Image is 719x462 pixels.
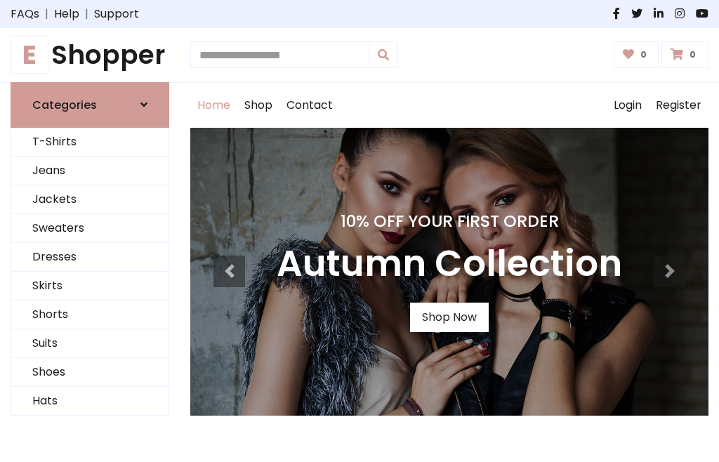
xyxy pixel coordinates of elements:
a: 0 [614,41,659,68]
a: Support [94,6,139,22]
a: Categories [11,82,169,128]
h4: 10% Off Your First Order [277,211,622,231]
a: Register [649,83,708,128]
a: Home [190,83,237,128]
a: Dresses [11,243,169,272]
a: Contact [279,83,340,128]
a: Jeans [11,157,169,185]
a: Shoes [11,358,169,387]
a: Suits [11,329,169,358]
a: EShopper [11,39,169,71]
a: Hats [11,387,169,416]
a: Shop [237,83,279,128]
h1: Shopper [11,39,169,71]
a: Shorts [11,301,169,329]
a: Skirts [11,272,169,301]
a: 0 [661,41,708,68]
span: E [11,36,48,74]
a: T-Shirts [11,128,169,157]
a: Shop Now [410,303,489,332]
span: 0 [686,48,699,61]
a: FAQs [11,6,39,22]
span: | [39,6,54,22]
span: 0 [637,48,650,61]
span: | [79,6,94,22]
a: Jackets [11,185,169,214]
a: Sweaters [11,214,169,243]
a: Login [607,83,649,128]
h3: Autumn Collection [277,242,622,286]
a: Help [54,6,79,22]
h6: Categories [32,98,97,112]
